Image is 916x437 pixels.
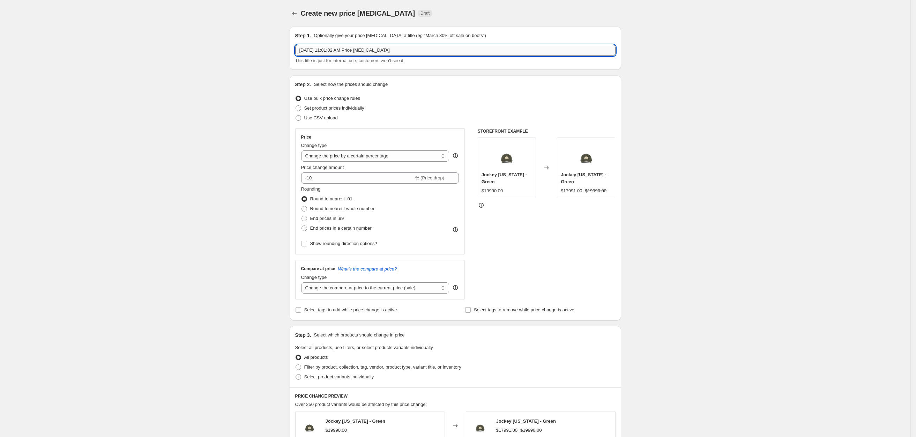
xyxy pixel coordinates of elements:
span: Show rounding direction options? [310,241,377,246]
span: Select tags to remove while price change is active [474,307,574,312]
span: Select product variants individually [304,374,374,379]
span: Round to nearest .01 [310,196,352,201]
input: 30% off holiday sale [295,45,616,56]
span: Use CSV upload [304,115,338,120]
span: End prices in .99 [310,216,344,221]
h6: PRICE CHANGE PREVIEW [295,393,616,399]
span: End prices in a certain number [310,225,372,231]
div: $17991.00 [561,187,582,194]
span: All products [304,355,328,360]
img: 1_8a210a5f-b4a8-4349-a937-8309b801f2b8_80x.jpg [493,141,521,169]
span: % (Price drop) [415,175,444,180]
img: 1_8a210a5f-b4a8-4349-a937-8309b801f2b8_80x.jpg [470,415,491,436]
span: Draft [420,10,430,16]
span: Filter by product, collection, tag, vendor, product type, variant title, or inventory [304,364,461,370]
h3: Price [301,134,311,140]
span: Over 250 product variants would be affected by this price change: [295,402,427,407]
div: help [452,152,459,159]
span: This title is just for internal use, customers won't see it [295,58,403,63]
input: -15 [301,172,414,184]
h3: Compare at price [301,266,335,272]
button: What's the compare at price? [338,266,397,272]
span: Round to nearest whole number [310,206,375,211]
div: $17991.00 [496,427,517,434]
span: Jockey [US_STATE] - Green [482,172,527,184]
p: Optionally give your price [MEDICAL_DATA] a title (eg "March 30% off sale on boots") [314,32,486,39]
span: Use bulk price change rules [304,96,360,101]
span: Jockey [US_STATE] - Green [326,419,385,424]
strike: $19990.00 [520,427,542,434]
span: Change type [301,275,327,280]
h2: Step 1. [295,32,311,39]
span: Create new price [MEDICAL_DATA] [301,9,415,17]
span: Select all products, use filters, or select products variants individually [295,345,433,350]
button: Price change jobs [290,8,299,18]
div: help [452,284,459,291]
span: Select tags to add while price change is active [304,307,397,312]
span: Jockey [US_STATE] - Green [496,419,556,424]
span: Change type [301,143,327,148]
div: $19990.00 [326,427,347,434]
img: 1_8a210a5f-b4a8-4349-a937-8309b801f2b8_80x.jpg [299,415,320,436]
p: Select which products should change in price [314,332,404,339]
span: Price change amount [301,165,344,170]
span: Jockey [US_STATE] - Green [561,172,606,184]
div: $19990.00 [482,187,503,194]
span: Set product prices individually [304,105,364,111]
span: Rounding [301,186,321,192]
img: 1_8a210a5f-b4a8-4349-a937-8309b801f2b8_80x.jpg [572,141,600,169]
h2: Step 3. [295,332,311,339]
p: Select how the prices should change [314,81,388,88]
h6: STOREFRONT EXAMPLE [478,128,616,134]
strike: $19990.00 [585,187,606,194]
h2: Step 2. [295,81,311,88]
